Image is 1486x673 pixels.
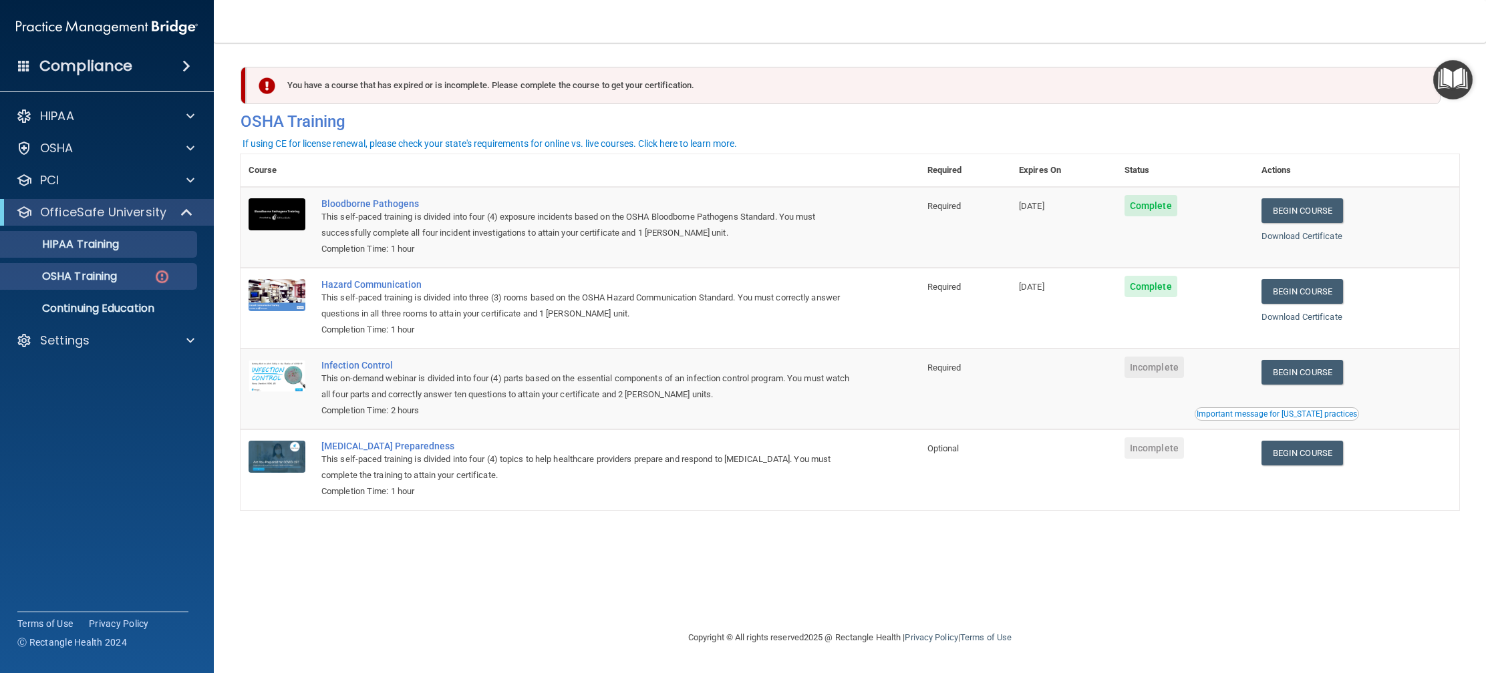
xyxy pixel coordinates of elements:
span: [DATE] [1019,282,1044,292]
span: Complete [1125,195,1177,216]
span: [DATE] [1019,201,1044,211]
button: If using CE for license renewal, please check your state's requirements for online vs. live cours... [241,137,739,150]
span: Required [927,363,961,373]
div: This self-paced training is divided into three (3) rooms based on the OSHA Hazard Communication S... [321,290,853,322]
p: PCI [40,172,59,188]
img: danger-circle.6113f641.png [154,268,170,285]
h4: Compliance [39,57,132,75]
p: OSHA [40,140,73,156]
button: Read this if you are a dental practitioner in the state of CA [1195,407,1359,421]
a: [MEDICAL_DATA] Preparedness [321,441,853,451]
span: Optional [927,443,959,453]
div: If using CE for license renewal, please check your state's requirements for online vs. live cours... [243,139,737,148]
div: Completion Time: 1 hour [321,241,853,257]
a: Begin Course [1261,279,1343,304]
span: Required [927,201,961,211]
a: OSHA [16,140,194,156]
p: Continuing Education [9,302,191,315]
div: Important message for [US_STATE] practices [1197,410,1357,418]
a: Begin Course [1261,198,1343,223]
p: HIPAA [40,108,74,124]
div: This self-paced training is divided into four (4) exposure incidents based on the OSHA Bloodborne... [321,209,853,241]
span: Required [927,282,961,292]
p: HIPAA Training [9,238,119,251]
a: Infection Control [321,360,853,371]
span: Complete [1125,276,1177,297]
a: Terms of Use [960,632,1012,642]
th: Course [241,154,313,187]
span: Ⓒ Rectangle Health 2024 [17,636,127,649]
a: HIPAA [16,108,194,124]
p: Settings [40,332,90,349]
div: Completion Time: 1 hour [321,483,853,499]
th: Expires On [1011,154,1117,187]
a: Hazard Communication [321,279,853,290]
a: Download Certificate [1261,312,1342,322]
div: Completion Time: 2 hours [321,403,853,419]
div: This self-paced training is divided into four (4) topics to help healthcare providers prepare and... [321,451,853,483]
button: Open Resource Center [1433,60,1473,99]
span: Incomplete [1125,357,1184,378]
div: This on-demand webinar is divided into four (4) parts based on the essential components of an inf... [321,371,853,403]
a: Bloodborne Pathogens [321,198,853,209]
a: PCI [16,172,194,188]
span: Incomplete [1125,437,1184,459]
div: Completion Time: 1 hour [321,322,853,338]
a: Settings [16,332,194,349]
img: PMB logo [16,14,198,41]
a: Download Certificate [1261,231,1342,241]
p: OfficeSafe University [40,204,166,220]
a: Terms of Use [17,617,73,630]
th: Required [919,154,1011,187]
div: You have a course that has expired or is incomplete. Please complete the course to get your certi... [246,67,1441,104]
a: Privacy Policy [905,632,957,642]
p: OSHA Training [9,270,117,283]
h4: OSHA Training [241,112,1459,131]
a: Begin Course [1261,441,1343,465]
a: Begin Course [1261,360,1343,385]
img: exclamation-circle-solid-danger.72ef9ffc.png [259,77,275,94]
a: Privacy Policy [89,617,149,630]
th: Actions [1253,154,1459,187]
div: Copyright © All rights reserved 2025 @ Rectangle Health | | [606,616,1094,659]
a: OfficeSafe University [16,204,194,220]
th: Status [1117,154,1253,187]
